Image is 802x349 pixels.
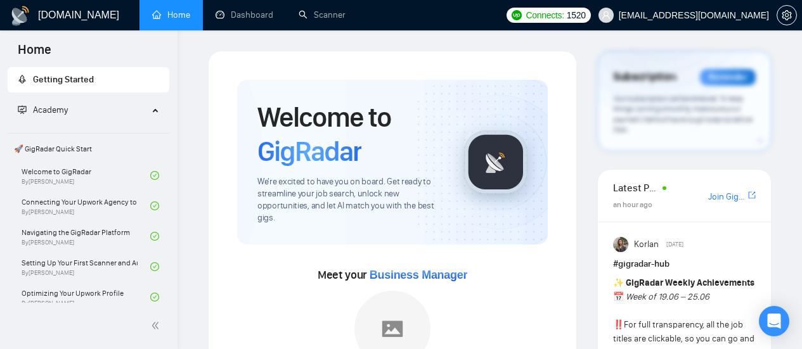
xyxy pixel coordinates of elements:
img: gigradar-logo.png [464,130,527,194]
span: Your subscription will be renewed. To keep things running smoothly, make sure your payment method... [613,94,753,135]
div: Open Intercom Messenger [759,306,789,336]
span: Meet your [318,268,467,282]
a: homeHome [152,10,190,20]
span: setting [777,10,796,20]
span: ✨ [613,277,624,288]
a: setting [777,10,797,20]
span: Getting Started [33,74,94,85]
em: Week of 19.06 – 25.06 [626,291,709,302]
a: Optimizing Your Upwork ProfileBy[PERSON_NAME] [22,283,150,311]
span: We're excited to have you on board. Get ready to streamline your job search, unlock new opportuni... [257,176,444,224]
span: Connects: [526,8,564,22]
span: rocket [18,75,27,84]
a: Connecting Your Upwork Agency to GigRadarBy[PERSON_NAME] [22,192,150,220]
span: [DATE] [666,239,683,250]
a: Navigating the GigRadar PlatformBy[PERSON_NAME] [22,222,150,250]
span: 🚀 GigRadar Quick Start [9,136,168,162]
a: searchScanner [299,10,346,20]
span: Academy [18,105,68,115]
span: check-circle [150,262,159,271]
span: 1520 [567,8,586,22]
span: Business Manager [370,269,467,281]
a: dashboardDashboard [216,10,273,20]
span: fund-projection-screen [18,105,27,114]
span: Academy [33,105,68,115]
a: Setting Up Your First Scanner and Auto-BidderBy[PERSON_NAME] [22,253,150,281]
span: GigRadar [257,134,361,168]
span: user [602,11,611,20]
img: upwork-logo.png [512,10,522,20]
span: check-circle [150,293,159,301]
span: Latest Posts from the GigRadar Community [613,180,659,196]
button: setting [777,5,797,25]
img: logo [10,6,30,26]
span: Home [8,41,61,67]
strong: GigRadar Weekly Achievements [626,277,754,288]
span: an hour ago [613,200,652,209]
span: Subscription [613,67,676,88]
h1: # gigradar-hub [613,257,756,271]
img: Korlan [613,237,628,252]
span: check-circle [150,171,159,180]
span: check-circle [150,201,159,210]
a: Join GigRadar Slack Community [708,190,746,204]
span: export [748,190,756,200]
h1: Welcome to [257,100,444,168]
li: Getting Started [8,67,169,92]
span: Korlan [634,238,659,251]
div: Reminder [700,69,756,86]
span: check-circle [150,232,159,241]
span: 📅 [613,291,624,302]
span: ‼️ [613,319,624,330]
span: double-left [151,319,164,332]
a: export [748,189,756,201]
a: Welcome to GigRadarBy[PERSON_NAME] [22,162,150,189]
